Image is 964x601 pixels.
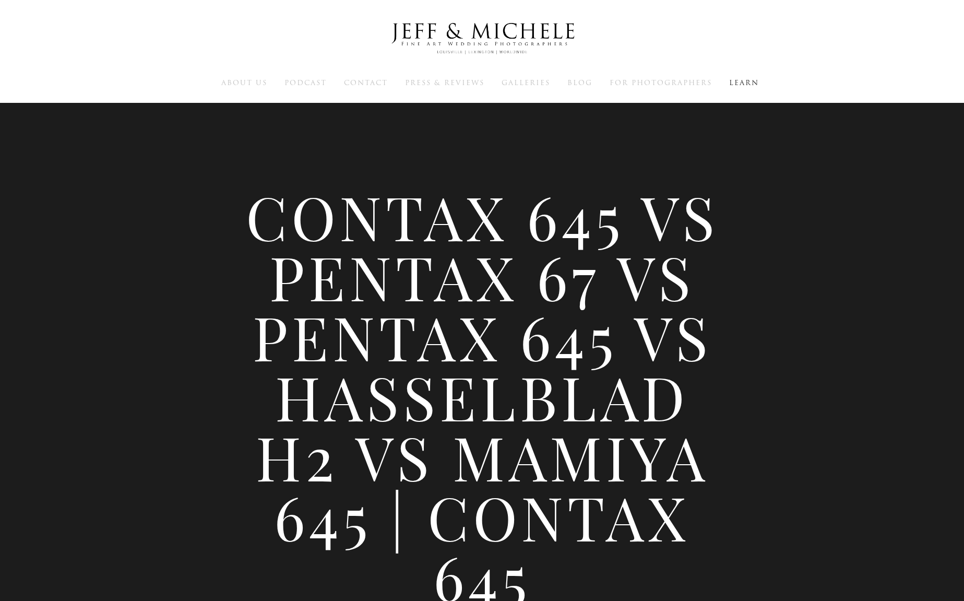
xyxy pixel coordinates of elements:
[567,78,592,87] a: Blog
[344,78,388,87] a: Contact
[729,78,759,87] a: Learn
[729,78,759,88] span: Learn
[502,78,550,88] span: Galleries
[502,78,550,87] a: Galleries
[284,78,327,88] span: Podcast
[405,78,484,88] span: Press & Reviews
[378,13,587,64] img: Louisville Wedding Photographers - Jeff & Michele Wedding Photographers
[284,78,327,87] a: Podcast
[405,78,484,87] a: Press & Reviews
[567,78,592,88] span: Blog
[221,78,267,87] a: About Us
[221,78,267,88] span: About Us
[610,78,712,87] a: For Photographers
[344,78,388,88] span: Contact
[610,78,712,88] span: For Photographers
